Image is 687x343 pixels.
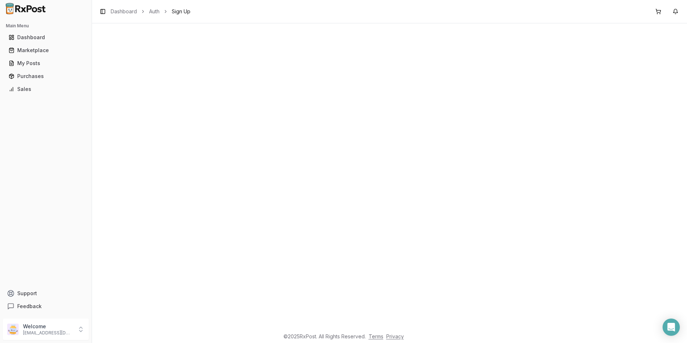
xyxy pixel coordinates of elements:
div: Sales [9,86,83,93]
a: Marketplace [6,44,86,57]
span: Feedback [17,303,42,310]
button: Marketplace [3,45,89,56]
button: Purchases [3,70,89,82]
a: Purchases [6,70,86,83]
p: [EMAIL_ADDRESS][DOMAIN_NAME] [23,330,73,336]
p: Welcome [23,323,73,330]
a: Terms [369,333,383,339]
a: Privacy [386,333,404,339]
div: Marketplace [9,47,83,54]
div: My Posts [9,60,83,67]
a: Dashboard [111,8,137,15]
div: Open Intercom Messenger [663,319,680,336]
button: My Posts [3,58,89,69]
a: Dashboard [6,31,86,44]
button: Support [3,287,89,300]
button: Feedback [3,300,89,313]
button: Dashboard [3,32,89,43]
a: Auth [149,8,160,15]
span: Sign Up [172,8,190,15]
img: RxPost Logo [3,3,49,14]
img: User avatar [7,324,19,335]
button: Sales [3,83,89,95]
div: Dashboard [9,34,83,41]
div: Purchases [9,73,83,80]
nav: breadcrumb [111,8,190,15]
a: Sales [6,83,86,96]
a: My Posts [6,57,86,70]
h2: Main Menu [6,23,86,29]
